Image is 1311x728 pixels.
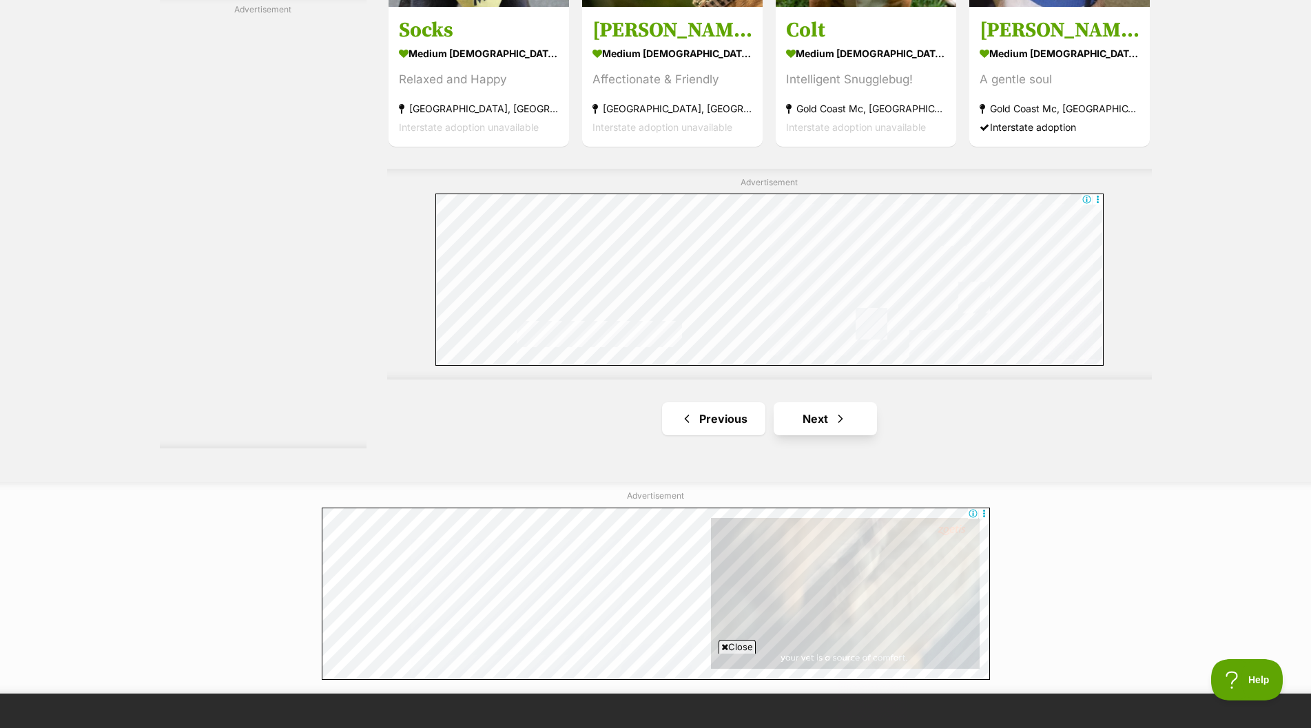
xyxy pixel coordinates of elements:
strong: [GEOGRAPHIC_DATA], [GEOGRAPHIC_DATA] [399,99,559,118]
iframe: Advertisement [322,508,990,680]
div: Interstate adoption [980,118,1139,136]
span: Close [719,640,756,654]
div: Advertisement [387,169,1152,380]
iframe: Help Scout Beacon - Open [1211,659,1283,700]
iframe: Advertisement [160,21,367,434]
strong: [GEOGRAPHIC_DATA], [GEOGRAPHIC_DATA] [592,99,752,118]
a: Previous page [662,402,765,435]
div: Intelligent Snugglebug! [786,70,946,89]
div: Relaxed and Happy [399,70,559,89]
strong: medium [DEMOGRAPHIC_DATA] Dog [980,43,1139,63]
a: [PERSON_NAME] medium [DEMOGRAPHIC_DATA] Dog A gentle soul Gold Coast Mc, [GEOGRAPHIC_DATA] Inters... [969,7,1150,147]
strong: medium [DEMOGRAPHIC_DATA] Dog [786,43,946,63]
a: Socks medium [DEMOGRAPHIC_DATA] Dog Relaxed and Happy [GEOGRAPHIC_DATA], [GEOGRAPHIC_DATA] Inters... [389,7,569,147]
h3: [PERSON_NAME] [592,17,752,43]
span: Interstate adoption unavailable [786,121,926,133]
span: Interstate adoption unavailable [592,121,732,133]
strong: medium [DEMOGRAPHIC_DATA] Dog [592,43,752,63]
h3: [PERSON_NAME] [980,17,1139,43]
div: Affectionate & Friendly [592,70,752,89]
a: Colt medium [DEMOGRAPHIC_DATA] Dog Intelligent Snugglebug! Gold Coast Mc, [GEOGRAPHIC_DATA] Inter... [776,7,956,147]
iframe: Advertisement [405,659,907,721]
iframe: Advertisement [435,194,1104,366]
nav: Pagination [387,402,1152,435]
strong: Gold Coast Mc, [GEOGRAPHIC_DATA] [786,99,946,118]
a: Next page [774,402,877,435]
div: A gentle soul [980,70,1139,89]
h3: Colt [786,17,946,43]
strong: Gold Coast Mc, [GEOGRAPHIC_DATA] [980,99,1139,118]
span: Interstate adoption unavailable [399,121,539,133]
a: [PERSON_NAME] medium [DEMOGRAPHIC_DATA] Dog Affectionate & Friendly [GEOGRAPHIC_DATA], [GEOGRAPHI... [582,7,763,147]
strong: medium [DEMOGRAPHIC_DATA] Dog [399,43,559,63]
h3: Socks [399,17,559,43]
